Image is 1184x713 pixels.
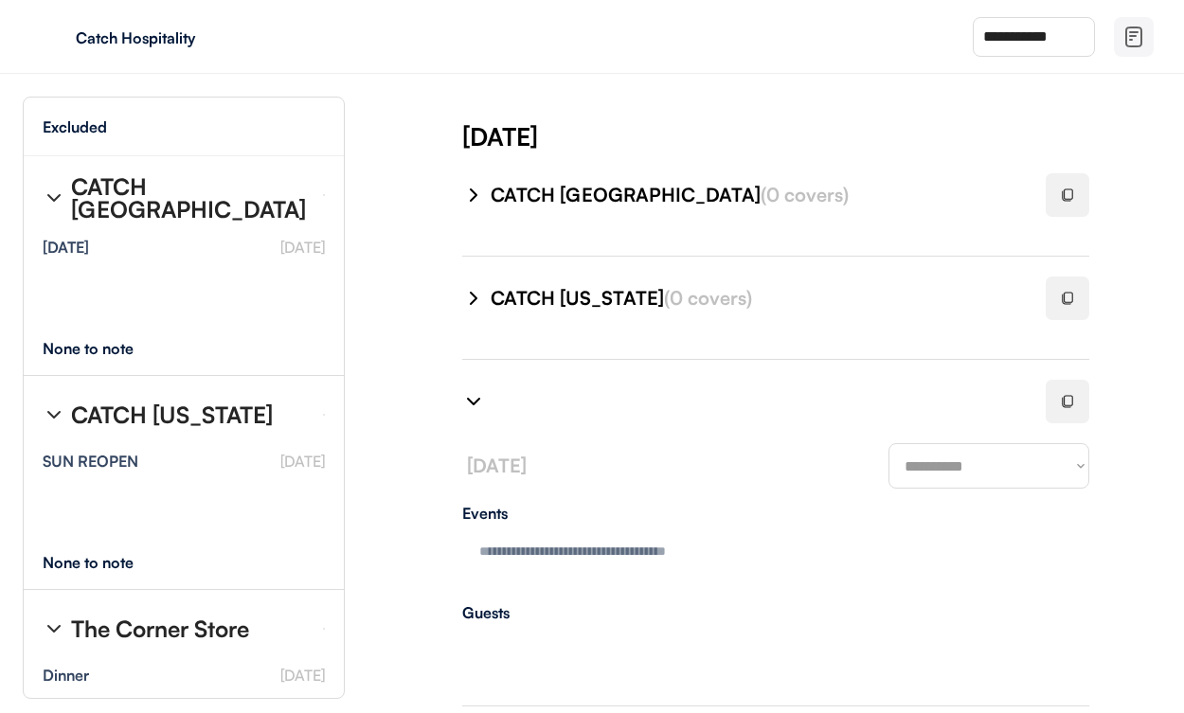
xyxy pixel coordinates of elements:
[43,119,107,134] div: Excluded
[43,668,89,683] div: Dinner
[462,287,485,310] img: chevron-right%20%281%29.svg
[462,390,485,413] img: chevron-right%20%281%29.svg
[71,175,308,221] div: CATCH [GEOGRAPHIC_DATA]
[664,286,752,310] font: (0 covers)
[38,22,68,52] img: yH5BAEAAAAALAAAAAABAAEAAAIBRAA7
[280,452,325,471] font: [DATE]
[43,555,169,570] div: None to note
[43,187,65,209] img: chevron-right%20%281%29.svg
[467,454,527,477] font: [DATE]
[491,182,1023,208] div: CATCH [GEOGRAPHIC_DATA]
[71,617,249,640] div: The Corner Store
[43,341,169,356] div: None to note
[43,454,138,469] div: SUN REOPEN
[43,403,65,426] img: chevron-right%20%281%29.svg
[462,184,485,206] img: chevron-right%20%281%29.svg
[43,240,89,255] div: [DATE]
[462,605,1089,620] div: Guests
[491,285,1023,312] div: CATCH [US_STATE]
[462,119,1184,153] div: [DATE]
[280,666,325,685] font: [DATE]
[280,238,325,257] font: [DATE]
[43,617,65,640] img: chevron-right%20%281%29.svg
[1122,26,1145,48] img: file-02.svg
[761,183,849,206] font: (0 covers)
[76,30,314,45] div: Catch Hospitality
[462,506,1089,521] div: Events
[71,403,273,426] div: CATCH [US_STATE]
